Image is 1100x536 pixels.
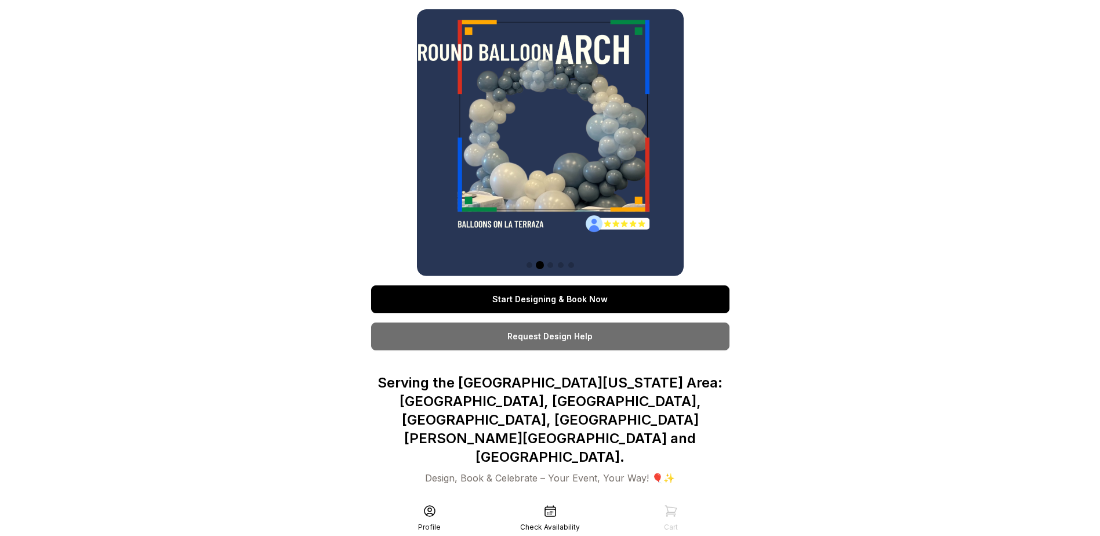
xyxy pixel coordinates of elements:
div: Profile [418,523,441,532]
p: Serving the [GEOGRAPHIC_DATA][US_STATE] Area: [GEOGRAPHIC_DATA], [GEOGRAPHIC_DATA], [GEOGRAPHIC_D... [371,374,729,466]
a: Start Designing & Book Now [371,285,729,313]
a: Request Design Help [371,323,729,350]
div: Check Availability [520,523,580,532]
div: Cart [664,523,678,532]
